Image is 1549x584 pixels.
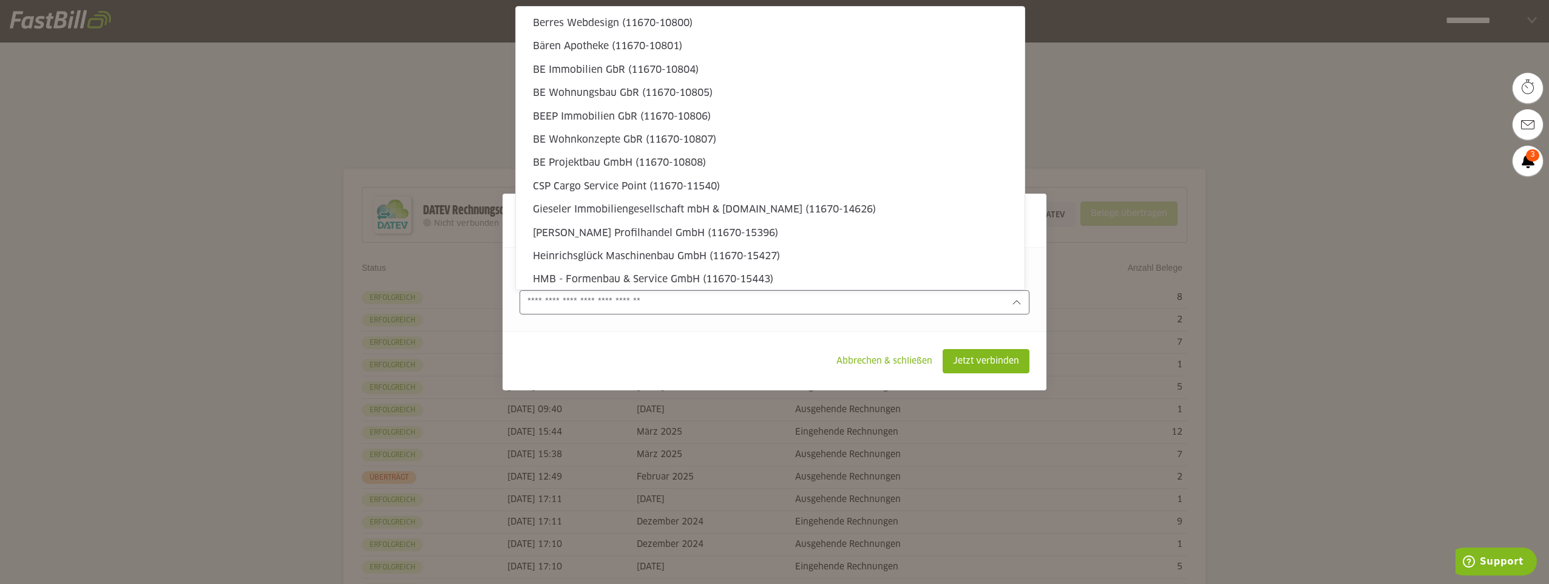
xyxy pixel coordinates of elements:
[943,349,1029,373] sl-button: Jetzt verbinden
[1526,149,1539,161] span: 3
[516,151,1025,174] sl-option: BE Projektbau GmbH (11670-10808)
[1456,548,1537,578] iframe: Öffnet ein Widget, in dem Sie weitere Informationen finden
[516,175,1025,198] sl-option: CSP Cargo Service Point (11670-11540)
[516,58,1025,81] sl-option: BE Immobilien GbR (11670-10804)
[826,349,943,373] sl-button: Abbrechen & schließen
[516,268,1025,291] sl-option: HMB - Formenbau & Service GmbH (11670-15443)
[516,222,1025,245] sl-option: [PERSON_NAME] Profilhandel GmbH (11670-15396)
[516,245,1025,268] sl-option: Heinrichsglück Maschinenbau GmbH (11670-15427)
[516,35,1025,58] sl-option: Bären Apotheke (11670-10801)
[1513,146,1543,176] a: 3
[516,128,1025,151] sl-option: BE Wohnkonzepte GbR (11670-10807)
[516,105,1025,128] sl-option: BEEP Immobilien GbR (11670-10806)
[516,198,1025,221] sl-option: Gieseler Immobiliengesellschaft mbH & [DOMAIN_NAME] (11670-14626)
[516,12,1025,35] sl-option: Berres Webdesign (11670-10800)
[516,81,1025,104] sl-option: BE Wohnungsbau GbR (11670-10805)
